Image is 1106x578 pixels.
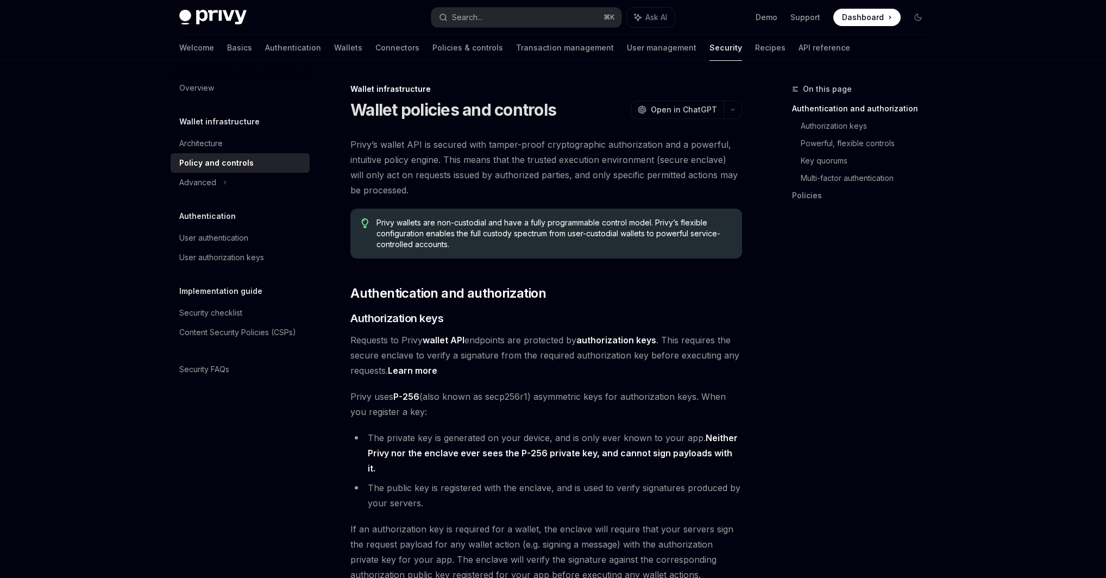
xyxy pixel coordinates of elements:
span: Requests to Privy endpoints are protected by . This requires the secure enclave to verify a signa... [350,332,742,378]
div: Advanced [179,176,216,189]
a: Security FAQs [171,360,310,379]
a: Demo [756,12,777,23]
span: Open in ChatGPT [651,104,717,115]
a: API reference [799,35,850,61]
a: Content Security Policies (CSPs) [171,323,310,342]
span: Authentication and authorization [350,285,546,302]
a: Multi-factor authentication [801,169,935,187]
a: Transaction management [516,35,614,61]
img: dark logo [179,10,247,25]
a: Welcome [179,35,214,61]
span: Privy uses (also known as secp256r1) asymmetric keys for authorization keys. When you register a ... [350,389,742,419]
a: Basics [227,35,252,61]
a: Learn more [388,365,437,376]
a: Security checklist [171,303,310,323]
a: Authorization keys [801,117,935,135]
strong: authorization keys [576,335,656,345]
span: ⌘ K [604,13,615,22]
div: Overview [179,81,214,95]
h1: Wallet policies and controls [350,100,556,120]
a: Architecture [171,134,310,153]
a: Recipes [755,35,785,61]
span: Privy’s wallet API is secured with tamper-proof cryptographic authorization and a powerful, intui... [350,137,742,198]
button: Open in ChatGPT [631,100,724,119]
span: Ask AI [645,12,667,23]
div: User authentication [179,231,248,244]
button: Toggle dark mode [909,9,927,26]
div: Wallet infrastructure [350,84,742,95]
a: Wallets [334,35,362,61]
button: Ask AI [627,8,675,27]
li: The private key is generated on your device, and is only ever known to your app. [350,430,742,476]
a: Overview [171,78,310,98]
h5: Implementation guide [179,285,262,298]
a: Authentication and authorization [792,100,935,117]
a: Policies & controls [432,35,503,61]
button: Search...⌘K [431,8,621,27]
a: Policy and controls [171,153,310,173]
a: User management [627,35,696,61]
span: On this page [803,83,852,96]
li: The public key is registered with the enclave, and is used to verify signatures produced by your ... [350,480,742,511]
a: P-256 [393,391,419,403]
a: Security [709,35,742,61]
div: Security checklist [179,306,242,319]
div: User authorization keys [179,251,264,264]
div: Architecture [179,137,223,150]
svg: Tip [361,218,369,228]
h5: Authentication [179,210,236,223]
div: Policy and controls [179,156,254,169]
span: Privy wallets are non-custodial and have a fully programmable control model. Privy’s flexible con... [376,217,731,250]
a: Policies [792,187,935,204]
span: Authorization keys [350,311,443,326]
a: Powerful, flexible controls [801,135,935,152]
strong: Neither Privy nor the enclave ever sees the P-256 private key, and cannot sign payloads with it. [368,432,738,474]
a: Authentication [265,35,321,61]
h5: Wallet infrastructure [179,115,260,128]
span: Dashboard [842,12,884,23]
div: Content Security Policies (CSPs) [179,326,296,339]
a: wallet API [423,335,464,346]
a: Dashboard [833,9,901,26]
div: Security FAQs [179,363,229,376]
a: Connectors [375,35,419,61]
a: Key quorums [801,152,935,169]
div: Search... [452,11,482,24]
a: User authentication [171,228,310,248]
a: Support [790,12,820,23]
a: User authorization keys [171,248,310,267]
